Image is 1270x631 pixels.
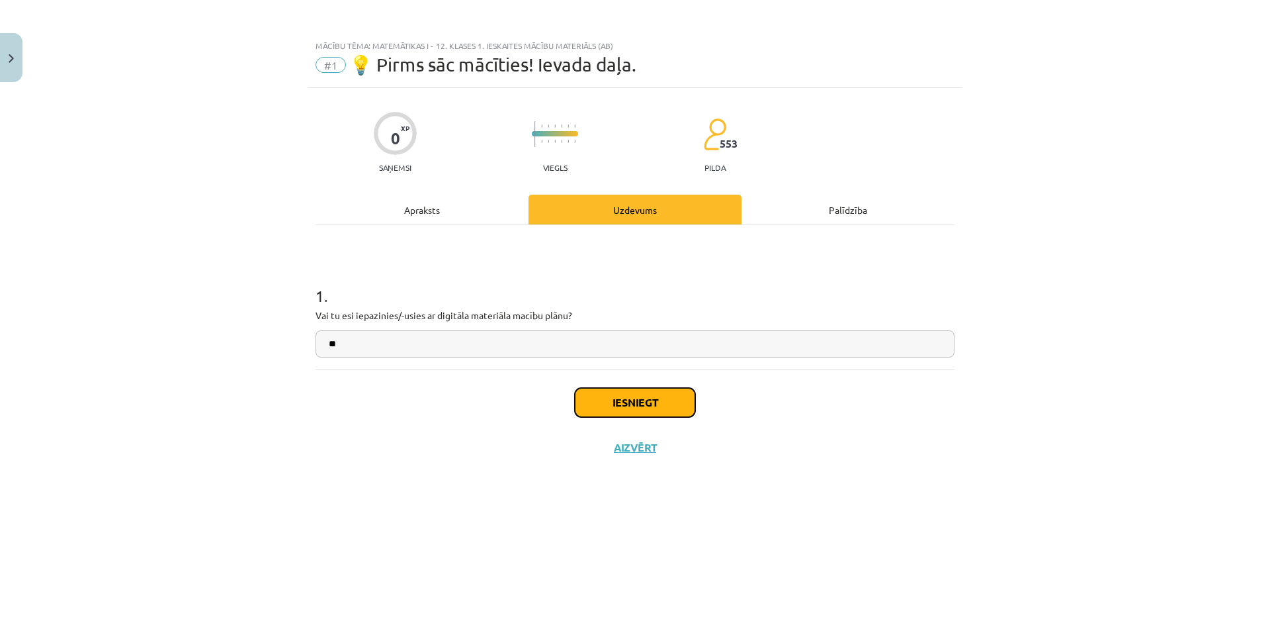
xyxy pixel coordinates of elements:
img: icon-short-line-57e1e144782c952c97e751825c79c345078a6d821885a25fce030b3d8c18986b.svg [554,140,556,143]
img: icon-short-line-57e1e144782c952c97e751825c79c345078a6d821885a25fce030b3d8c18986b.svg [568,140,569,143]
span: XP [401,124,409,132]
p: Vai tu esi iepazinies/-usies ar digitāla materiāla macību plānu? [316,309,954,322]
span: 💡 Pirms sāc mācīties! Ievada daļa. [349,54,636,75]
img: icon-long-line-d9ea69661e0d244f92f715978eff75569469978d946b2353a9bb055b3ed8787d.svg [534,121,536,147]
img: icon-short-line-57e1e144782c952c97e751825c79c345078a6d821885a25fce030b3d8c18986b.svg [568,124,569,128]
button: Aizvērt [610,441,660,454]
img: icon-short-line-57e1e144782c952c97e751825c79c345078a6d821885a25fce030b3d8c18986b.svg [541,124,542,128]
img: icon-short-line-57e1e144782c952c97e751825c79c345078a6d821885a25fce030b3d8c18986b.svg [561,124,562,128]
img: students-c634bb4e5e11cddfef0936a35e636f08e4e9abd3cc4e673bd6f9a4125e45ecb1.svg [703,118,726,151]
img: icon-short-line-57e1e144782c952c97e751825c79c345078a6d821885a25fce030b3d8c18986b.svg [548,140,549,143]
button: Iesniegt [575,388,695,417]
h1: 1 . [316,264,954,305]
img: icon-short-line-57e1e144782c952c97e751825c79c345078a6d821885a25fce030b3d8c18986b.svg [574,140,575,143]
div: Mācību tēma: Matemātikas i - 12. klases 1. ieskaites mācību materiāls (ab) [316,41,954,50]
span: 553 [720,138,738,150]
img: icon-short-line-57e1e144782c952c97e751825c79c345078a6d821885a25fce030b3d8c18986b.svg [561,140,562,143]
p: pilda [704,163,726,172]
div: 0 [391,129,400,148]
span: #1 [316,57,346,73]
img: icon-short-line-57e1e144782c952c97e751825c79c345078a6d821885a25fce030b3d8c18986b.svg [548,124,549,128]
img: icon-short-line-57e1e144782c952c97e751825c79c345078a6d821885a25fce030b3d8c18986b.svg [554,124,556,128]
img: icon-short-line-57e1e144782c952c97e751825c79c345078a6d821885a25fce030b3d8c18986b.svg [541,140,542,143]
img: icon-close-lesson-0947bae3869378f0d4975bcd49f059093ad1ed9edebbc8119c70593378902aed.svg [9,54,14,63]
div: Apraksts [316,195,529,224]
p: Viegls [543,163,568,172]
img: icon-short-line-57e1e144782c952c97e751825c79c345078a6d821885a25fce030b3d8c18986b.svg [574,124,575,128]
div: Uzdevums [529,195,741,224]
div: Palīdzība [741,195,954,224]
p: Saņemsi [374,163,417,172]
